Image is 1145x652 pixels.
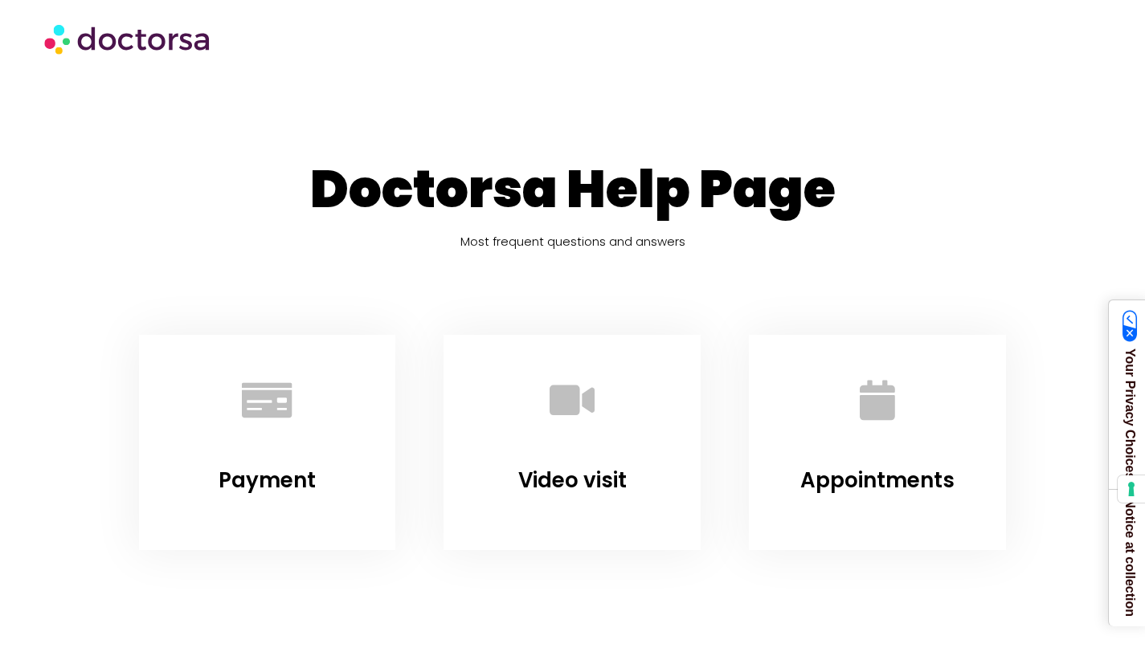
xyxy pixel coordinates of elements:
a: Video visit [528,356,616,444]
h5: Most frequent questions and answers [115,229,1031,255]
button: Your consent preferences for tracking technologies [1118,475,1145,503]
h1: Doctorsa Help Page [115,158,1031,221]
a: Appointments [800,466,955,495]
a: Payment [223,356,311,444]
img: California Consumer Privacy Act (CCPA) Opt-Out Icon [1123,310,1138,342]
a: Appointments [833,356,922,444]
a: Video visit [518,466,627,495]
a: Payment [219,466,316,495]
